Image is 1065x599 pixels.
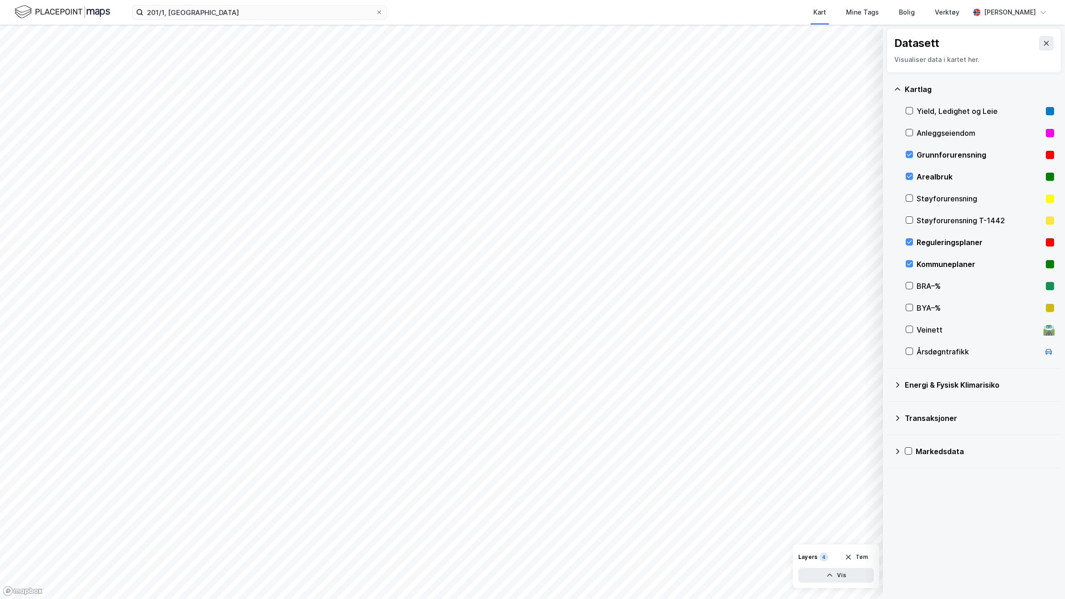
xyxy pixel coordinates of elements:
div: Kartlag [905,84,1054,95]
button: Tøm [839,550,874,564]
div: Grunnforurensning [917,149,1042,160]
button: Vis [798,568,874,583]
div: Årsdøgntrafikk [917,346,1040,357]
div: Datasett [894,36,939,51]
input: Søk på adresse, matrikkel, gårdeiere, leietakere eller personer [143,5,375,19]
div: 🛣️ [1043,324,1055,336]
div: Støyforurensning T-1442 [917,215,1042,226]
div: Bolig [899,7,915,18]
div: Veinett [917,324,1040,335]
div: Arealbruk [917,171,1042,182]
div: Layers [798,553,817,561]
div: Støyforurensning [917,193,1042,204]
div: Mine Tags [846,7,879,18]
div: BYA–% [917,302,1042,313]
div: BRA–% [917,281,1042,292]
div: Kart [813,7,826,18]
div: Transaksjoner [905,413,1054,424]
div: Yield, Ledighet og Leie [917,106,1042,117]
div: Kommuneplaner [917,259,1042,270]
div: Reguleringsplaner [917,237,1042,248]
div: Markedsdata [916,446,1054,457]
div: [PERSON_NAME] [984,7,1036,18]
iframe: Chat Widget [1019,555,1065,599]
div: Anleggseiendom [917,128,1042,138]
div: Verktøy [935,7,959,18]
img: logo.f888ab2527a4732fd821a326f86c7f29.svg [15,4,110,20]
div: Visualiser data i kartet her. [894,54,1054,65]
a: Mapbox homepage [3,586,43,596]
div: Kontrollprogram for chat [1019,555,1065,599]
div: 4 [819,553,828,562]
div: Energi & Fysisk Klimarisiko [905,379,1054,390]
